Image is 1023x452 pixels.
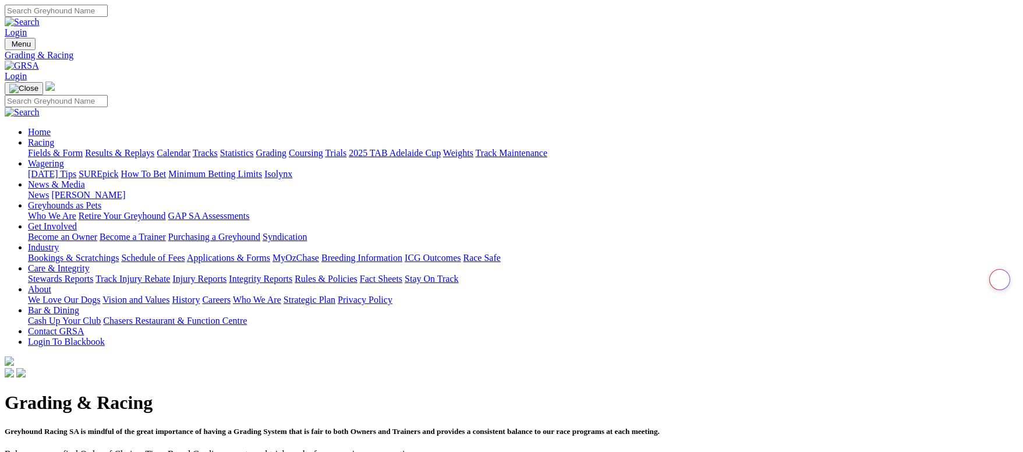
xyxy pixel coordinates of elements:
[45,82,55,91] img: logo-grsa-white.png
[28,127,51,137] a: Home
[5,38,36,50] button: Toggle navigation
[193,148,218,158] a: Tracks
[5,356,14,366] img: logo-grsa-white.png
[79,169,118,179] a: SUREpick
[463,253,500,263] a: Race Safe
[79,211,166,221] a: Retire Your Greyhound
[28,232,97,242] a: Become an Owner
[168,169,262,179] a: Minimum Betting Limits
[28,158,64,168] a: Wagering
[28,253,119,263] a: Bookings & Scratchings
[28,169,76,179] a: [DATE] Tips
[28,211,1018,221] div: Greyhounds as Pets
[28,137,54,147] a: Racing
[172,274,226,284] a: Injury Reports
[168,211,250,221] a: GAP SA Assessments
[5,392,1018,414] h1: Grading & Racing
[157,148,190,158] a: Calendar
[28,179,85,189] a: News & Media
[5,71,27,81] a: Login
[233,295,281,305] a: Who We Are
[28,263,90,273] a: Care & Integrity
[264,169,292,179] a: Isolynx
[28,148,83,158] a: Fields & Form
[16,368,26,377] img: twitter.svg
[28,274,93,284] a: Stewards Reports
[9,84,38,93] img: Close
[272,253,319,263] a: MyOzChase
[28,221,77,231] a: Get Involved
[5,107,40,118] img: Search
[295,274,357,284] a: Rules & Policies
[28,253,1018,263] div: Industry
[85,148,154,158] a: Results & Replays
[28,284,51,294] a: About
[5,17,40,27] img: Search
[28,148,1018,158] div: Racing
[100,232,166,242] a: Become a Trainer
[5,5,108,17] input: Search
[28,316,101,326] a: Cash Up Your Club
[28,316,1018,326] div: Bar & Dining
[102,295,169,305] a: Vision and Values
[187,253,270,263] a: Applications & Forms
[284,295,335,305] a: Strategic Plan
[325,148,346,158] a: Trials
[5,61,39,71] img: GRSA
[5,368,14,377] img: facebook.svg
[28,169,1018,179] div: Wagering
[51,190,125,200] a: [PERSON_NAME]
[28,305,79,315] a: Bar & Dining
[121,253,185,263] a: Schedule of Fees
[28,190,49,200] a: News
[229,274,292,284] a: Integrity Reports
[5,95,108,107] input: Search
[443,148,473,158] a: Weights
[256,148,286,158] a: Grading
[28,190,1018,200] div: News & Media
[5,82,43,95] button: Toggle navigation
[103,316,247,326] a: Chasers Restaurant & Function Centre
[202,295,231,305] a: Careers
[476,148,547,158] a: Track Maintenance
[168,232,260,242] a: Purchasing a Greyhound
[405,253,461,263] a: ICG Outcomes
[28,295,1018,305] div: About
[5,427,1018,436] h5: Greyhound Racing SA is mindful of the great importance of having a Grading System that is fair to...
[28,200,101,210] a: Greyhounds as Pets
[28,211,76,221] a: Who We Are
[28,295,100,305] a: We Love Our Dogs
[5,27,27,37] a: Login
[321,253,402,263] a: Breeding Information
[220,148,254,158] a: Statistics
[28,232,1018,242] div: Get Involved
[28,274,1018,284] div: Care & Integrity
[289,148,323,158] a: Coursing
[28,326,84,336] a: Contact GRSA
[28,337,105,347] a: Login To Blackbook
[5,50,1018,61] a: Grading & Racing
[263,232,307,242] a: Syndication
[338,295,392,305] a: Privacy Policy
[349,148,441,158] a: 2025 TAB Adelaide Cup
[28,242,59,252] a: Industry
[121,169,167,179] a: How To Bet
[405,274,458,284] a: Stay On Track
[95,274,170,284] a: Track Injury Rebate
[12,40,31,48] span: Menu
[172,295,200,305] a: History
[360,274,402,284] a: Fact Sheets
